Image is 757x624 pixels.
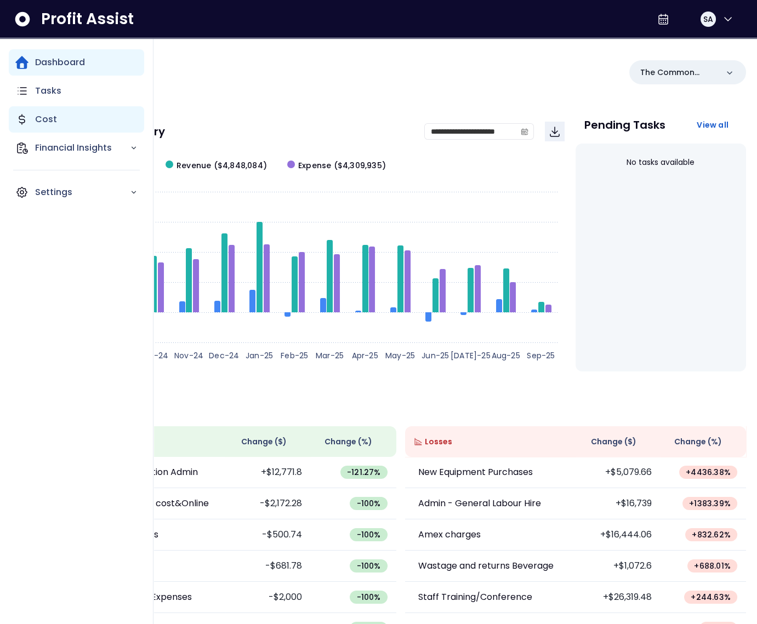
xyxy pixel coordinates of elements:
p: Cost [35,113,57,126]
text: Oct-24 [139,350,168,361]
button: Download [545,122,565,141]
td: +$5,079.66 [576,457,661,488]
p: Amex charges [418,528,481,541]
td: +$1,072.6 [576,551,661,582]
span: + 1383.39 % [689,498,731,509]
td: +$16,444.06 [576,519,661,551]
text: Feb-25 [281,350,308,361]
text: Jun-25 [422,350,449,361]
td: +$16,739 [576,488,661,519]
text: Apr-25 [352,350,378,361]
p: The Common Bistro [640,67,718,78]
span: Change ( $ ) [591,436,636,448]
p: Settings [35,186,130,199]
span: -100 % [356,529,380,540]
text: [DATE]-25 [451,350,491,361]
text: Aug-25 [492,350,520,361]
text: Mar-25 [316,350,344,361]
span: -100 % [356,498,380,509]
td: -$500.74 [225,519,311,551]
td: -$2,172.28 [225,488,311,519]
text: Sep-25 [527,350,555,361]
td: +$26,319.48 [576,582,661,613]
td: +$12,771.8 [225,457,311,488]
text: Nov-24 [174,350,203,361]
text: Dec-24 [209,350,239,361]
span: SA [703,14,713,25]
span: Change ( $ ) [241,436,287,448]
span: + 688.01 % [694,560,731,571]
td: -$2,000 [225,582,311,613]
p: Dashboard [35,56,85,69]
p: Wastage and returns Beverage [418,559,554,573]
span: Change (%) [674,436,722,448]
span: View all [697,119,728,130]
p: Financial Insights [35,141,130,154]
p: New Equipment Purchases [418,466,533,479]
button: View all [688,115,737,135]
svg: calendar [521,128,528,135]
text: Jan-25 [246,350,273,361]
p: Staff Training/Conference [418,591,532,604]
span: -121.27 % [347,467,381,478]
td: -$681.78 [225,551,311,582]
span: -100 % [356,560,380,571]
span: Expense ($4,309,935) [298,160,386,171]
span: + 4436.38 % [686,467,731,478]
span: Losses [425,436,452,448]
span: -100 % [356,592,380,603]
span: Revenue ($4,848,084) [177,160,267,171]
span: Profit Assist [41,9,134,29]
span: Change (%) [325,436,372,448]
span: + 244.63 % [691,592,731,603]
p: Admin - General Labour Hire [418,497,541,510]
p: Tasks [35,84,61,98]
p: Pending Tasks [584,119,665,130]
p: Wins & Losses [55,402,746,413]
span: + 832.62 % [692,529,731,540]
div: No tasks available [584,148,737,177]
text: May-25 [385,350,415,361]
